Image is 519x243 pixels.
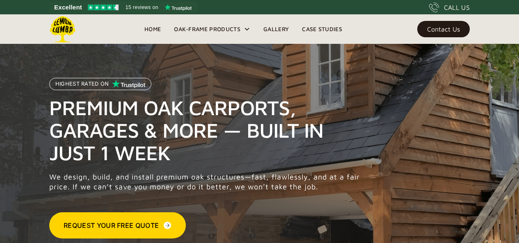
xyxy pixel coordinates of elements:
[126,2,158,12] span: 15 reviews on
[138,23,167,35] a: Home
[49,2,197,13] a: See Lemon Lumba reviews on Trustpilot
[49,78,151,96] a: Highest Rated on
[49,172,364,192] p: We design, build, and install premium oak structures—fast, flawlessly, and at a fair price. If we...
[165,4,192,11] img: Trustpilot logo
[167,14,257,44] div: Oak-Frame Products
[174,24,240,34] div: Oak-Frame Products
[64,220,159,230] div: Request Your Free Quote
[55,81,109,87] p: Highest Rated on
[427,26,460,32] div: Contact Us
[54,2,82,12] span: Excellent
[257,23,295,35] a: Gallery
[417,21,470,37] a: Contact Us
[429,2,470,12] a: CALL US
[49,96,364,164] h1: Premium Oak Carports, Garages & More — Built in Just 1 Week
[49,212,186,238] a: Request Your Free Quote
[444,2,470,12] div: CALL US
[88,5,119,10] img: Trustpilot 4.5 stars
[295,23,349,35] a: Case Studies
